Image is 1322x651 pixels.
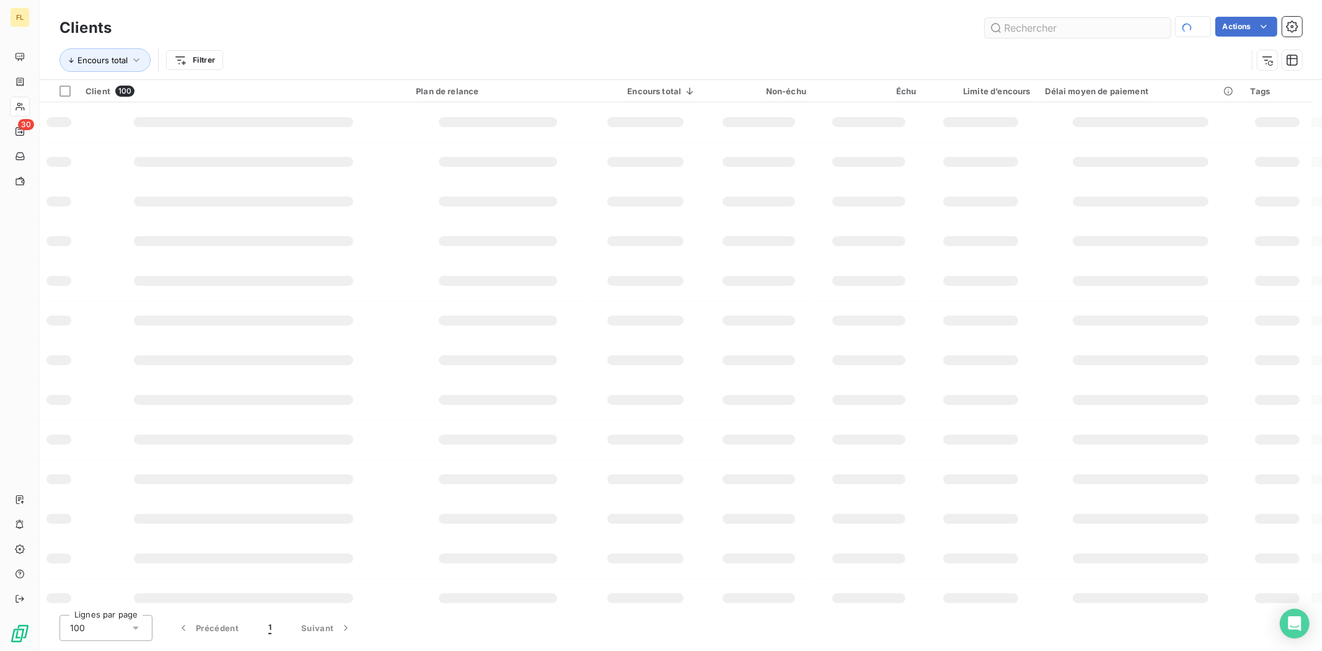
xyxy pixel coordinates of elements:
[1215,17,1277,37] button: Actions
[985,18,1171,38] input: Rechercher
[18,119,34,130] span: 30
[416,86,580,96] div: Plan de relance
[286,615,367,641] button: Suivant
[711,86,806,96] div: Non-échu
[1280,609,1310,639] div: Open Intercom Messenger
[1046,86,1236,96] div: Délai moyen de paiement
[821,86,917,96] div: Échu
[70,622,85,634] span: 100
[166,50,223,70] button: Filtrer
[10,624,30,644] img: Logo LeanPay
[253,615,286,641] button: 1
[1251,86,1305,96] div: Tags
[162,615,253,641] button: Précédent
[86,86,110,96] span: Client
[595,86,696,96] div: Encours total
[59,48,151,72] button: Encours total
[59,17,112,39] h3: Clients
[10,122,29,141] a: 30
[115,86,134,97] span: 100
[10,7,30,27] div: FL
[77,55,128,65] span: Encours total
[932,86,1031,96] div: Limite d’encours
[268,622,271,634] span: 1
